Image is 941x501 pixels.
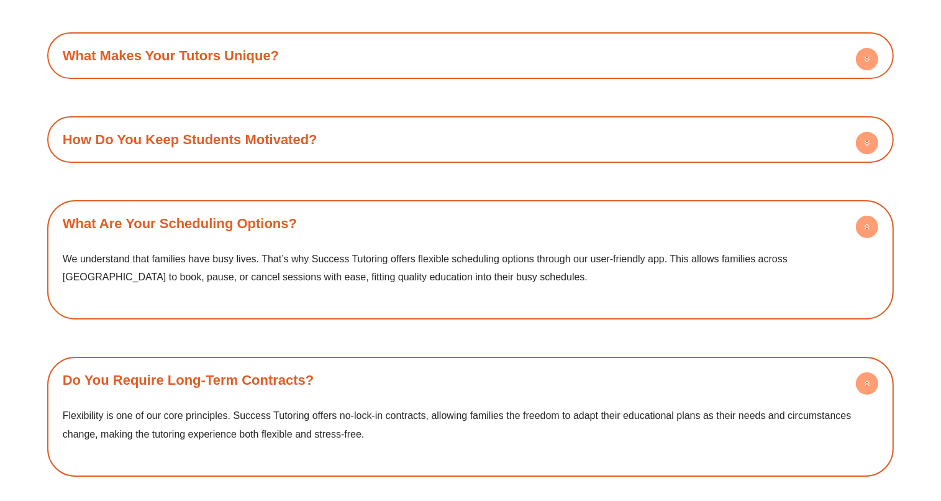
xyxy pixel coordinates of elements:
[53,39,888,73] div: What Makes Your Tutors Unique?
[53,241,888,313] div: What Are Your Scheduling Options?
[63,254,788,283] span: We understand that families have busy lives. That’s why Success Tutoring offers flexible scheduli...
[63,410,852,439] span: Flexibility is one of our core principles. Success Tutoring offers no-lock-in contracts, allowing...
[734,361,941,501] iframe: Chat Widget
[63,48,279,63] a: What Makes Your Tutors Unique?
[63,372,314,388] a: Do You Require Long-Term Contracts?
[63,216,297,231] a: What Are Your Scheduling Options?
[53,363,888,397] div: Do You Require Long-Term Contracts?
[63,132,317,147] a: How Do You Keep Students Motivated?
[53,122,888,157] div: How Do You Keep Students Motivated?
[53,206,888,241] div: What Are Your Scheduling Options?
[53,397,888,470] div: Do You Require Long-Term Contracts?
